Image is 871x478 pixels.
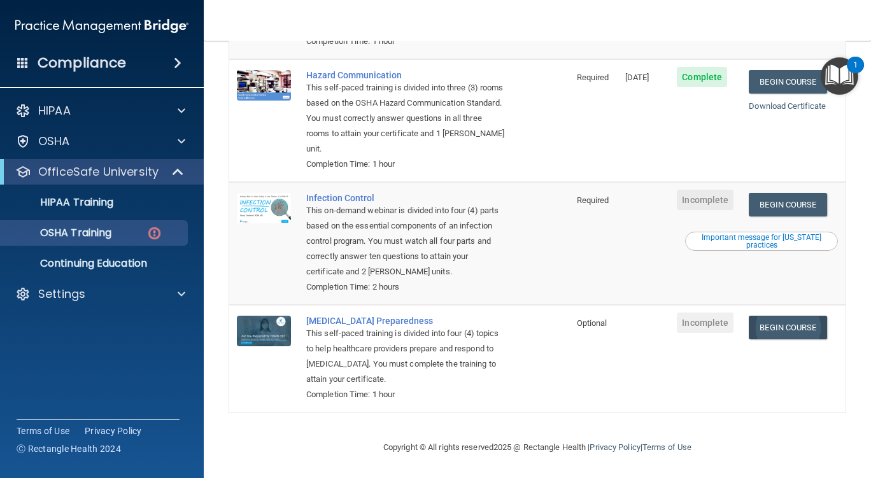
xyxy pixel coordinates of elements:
a: Privacy Policy [85,425,142,437]
div: This on-demand webinar is divided into four (4) parts based on the essential components of an inf... [306,203,506,279]
div: Completion Time: 1 hour [306,34,506,49]
p: Settings [38,286,85,302]
div: Completion Time: 1 hour [306,387,506,402]
span: [DATE] [625,73,649,82]
div: Important message for [US_STATE] practices [687,234,836,249]
img: danger-circle.6113f641.png [146,225,162,241]
div: This self-paced training is divided into three (3) rooms based on the OSHA Hazard Communication S... [306,80,506,157]
a: Hazard Communication [306,70,506,80]
span: Complete [677,67,727,87]
a: Privacy Policy [590,442,640,452]
span: Incomplete [677,313,733,333]
a: HIPAA [15,103,185,118]
a: OfficeSafe University [15,164,185,179]
a: OSHA [15,134,185,149]
p: HIPAA Training [8,196,113,209]
img: PMB logo [15,13,188,39]
span: Incomplete [677,190,733,210]
span: Ⓒ Rectangle Health 2024 [17,442,121,455]
p: OSHA [38,134,70,149]
button: Open Resource Center, 1 new notification [821,57,858,95]
div: 1 [853,65,858,81]
a: Begin Course [749,70,826,94]
div: Completion Time: 2 hours [306,279,506,295]
button: Read this if you are a dental practitioner in the state of CA [685,232,838,251]
span: Required [577,73,609,82]
a: [MEDICAL_DATA] Preparedness [306,316,506,326]
a: Terms of Use [17,425,69,437]
div: Copyright © All rights reserved 2025 @ Rectangle Health | | [305,427,770,468]
p: OSHA Training [8,227,111,239]
a: Terms of Use [642,442,691,452]
h4: Compliance [38,54,126,72]
a: Begin Course [749,193,826,216]
span: Optional [577,318,607,328]
p: Continuing Education [8,257,182,270]
div: This self-paced training is divided into four (4) topics to help healthcare providers prepare and... [306,326,506,387]
span: Required [577,195,609,205]
a: Settings [15,286,185,302]
p: OfficeSafe University [38,164,159,179]
a: Download Certificate [749,101,826,111]
a: Begin Course [749,316,826,339]
a: Infection Control [306,193,506,203]
div: Completion Time: 1 hour [306,157,506,172]
p: HIPAA [38,103,71,118]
